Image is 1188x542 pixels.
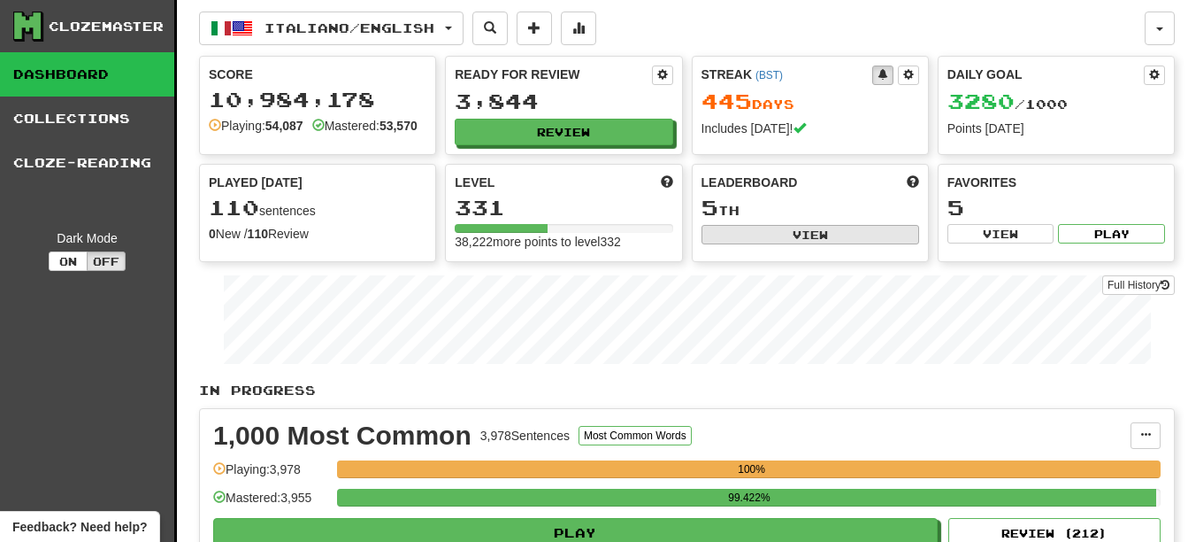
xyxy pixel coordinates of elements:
div: Streak [701,66,872,83]
button: Review [455,119,672,145]
div: New / Review [209,225,426,243]
div: 38,222 more points to level 332 [455,233,672,251]
span: Open feedback widget [12,518,147,536]
button: More stats [561,12,596,45]
a: (BST) [755,69,783,81]
span: This week in points, UTC [907,174,919,191]
span: 110 [209,195,259,220]
div: Playing: 3,978 [213,461,328,490]
strong: 54,087 [265,119,303,133]
span: Score more points to level up [661,174,673,191]
div: sentences [209,197,426,220]
div: Includes [DATE]! [701,120,919,137]
button: Off [87,252,126,271]
div: 5 [947,197,1165,219]
div: Day s [701,90,919,113]
span: 445 [701,89,752,113]
span: Level [455,174,494,191]
div: 331 [455,197,672,219]
a: Full History [1102,275,1175,295]
div: th [701,197,919,220]
button: View [947,224,1054,244]
div: 1,000 Most Common [213,422,471,449]
div: Points [DATE] [947,120,1165,137]
div: 3,844 [455,90,672,112]
button: Italiano/English [199,12,464,45]
div: 3,978 Sentences [480,427,570,445]
button: Most Common Words [579,426,692,445]
strong: 110 [248,227,268,241]
strong: 0 [209,227,216,241]
span: / 1000 [947,97,1068,112]
div: Ready for Review [455,66,651,83]
div: Clozemaster [49,18,164,35]
div: Score [209,66,426,83]
div: 99.422% [342,489,1155,507]
span: Italiano / English [264,20,434,35]
button: On [49,252,88,271]
div: Favorites [947,174,1165,191]
p: In Progress [199,382,1175,399]
div: Daily Goal [947,66,1144,85]
span: 3280 [947,89,1015,113]
div: Playing: [209,117,303,135]
button: Play [1058,224,1165,244]
span: 5 [701,195,718,220]
button: Add sentence to collection [517,12,552,45]
button: Search sentences [472,12,508,45]
div: Dark Mode [13,229,161,247]
div: 100% [342,461,1161,478]
span: Played [DATE] [209,174,303,191]
div: 10,984,178 [209,89,426,111]
strong: 53,570 [379,119,418,133]
div: Mastered: 3,955 [213,489,328,518]
span: Leaderboard [701,174,798,191]
div: Mastered: [312,117,418,135]
button: View [701,225,919,244]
